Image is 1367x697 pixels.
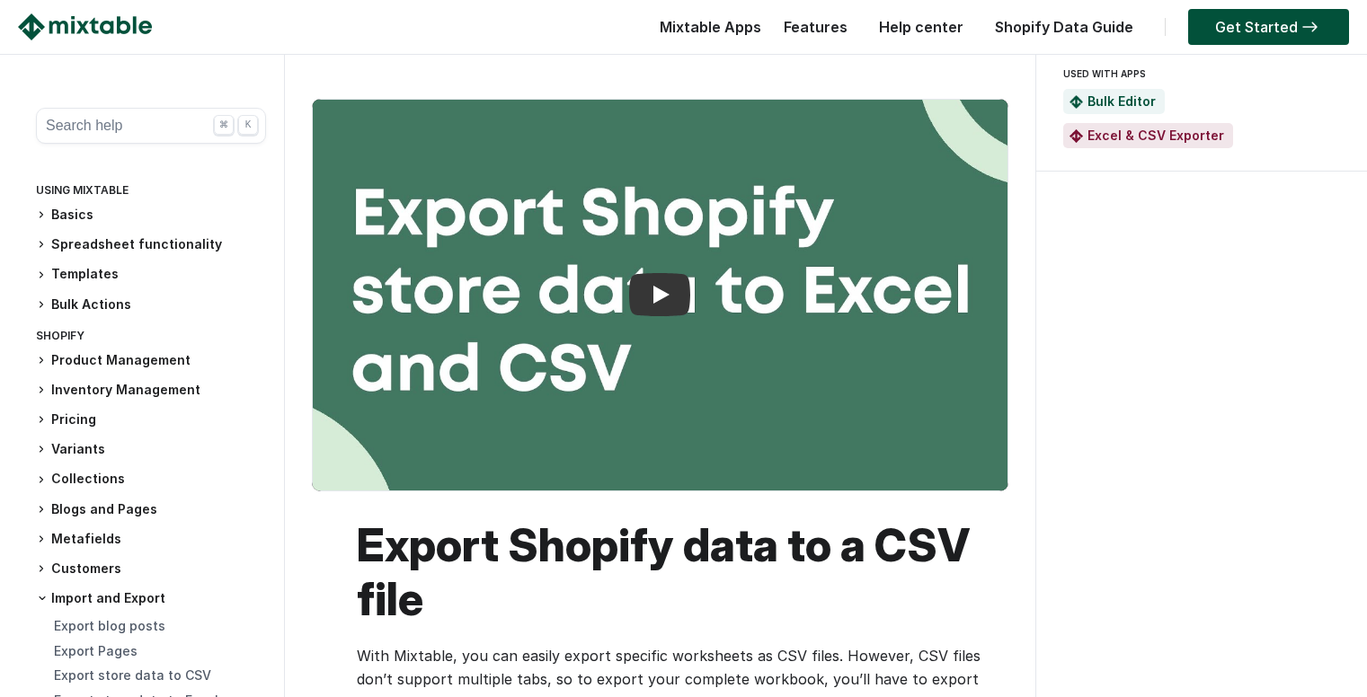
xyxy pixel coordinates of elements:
h3: Product Management [36,351,266,370]
a: Features [775,18,857,36]
h3: Pricing [36,410,266,429]
a: Export blog posts [54,618,165,633]
div: Mixtable Apps [651,13,761,49]
div: K [238,115,258,135]
button: Search help ⌘ K [36,108,266,144]
a: Shopify Data Guide [986,18,1142,36]
h3: Bulk Actions [36,296,266,314]
a: Export Pages [54,643,138,658]
img: Mixtable Spreadsheet Bulk Editor App [1070,95,1083,109]
h3: Metafields [36,530,266,549]
div: USED WITH APPS [1063,63,1333,84]
div: Using Mixtable [36,180,266,206]
img: Mixtable Excel & CSV Exporter App [1070,129,1083,143]
img: Mixtable logo [18,13,152,40]
a: Help center [870,18,972,36]
h3: Blogs and Pages [36,500,266,519]
h3: Basics [36,206,266,225]
a: Export store data to CSV [54,667,211,683]
h3: Spreadsheet functionality [36,235,266,254]
a: Excel & CSV Exporter [1087,128,1224,143]
h1: Export Shopify data to a CSV file [357,518,981,626]
h3: Inventory Management [36,381,266,400]
div: Shopify [36,325,266,351]
h3: Customers [36,560,266,578]
img: arrow-right.svg [1298,22,1322,32]
div: ⌘ [214,115,234,135]
h3: Collections [36,470,266,489]
a: Bulk Editor [1087,93,1156,109]
h3: Templates [36,265,266,284]
h3: Variants [36,440,266,459]
a: Get Started [1188,9,1349,45]
h3: Import and Export [36,589,266,607]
